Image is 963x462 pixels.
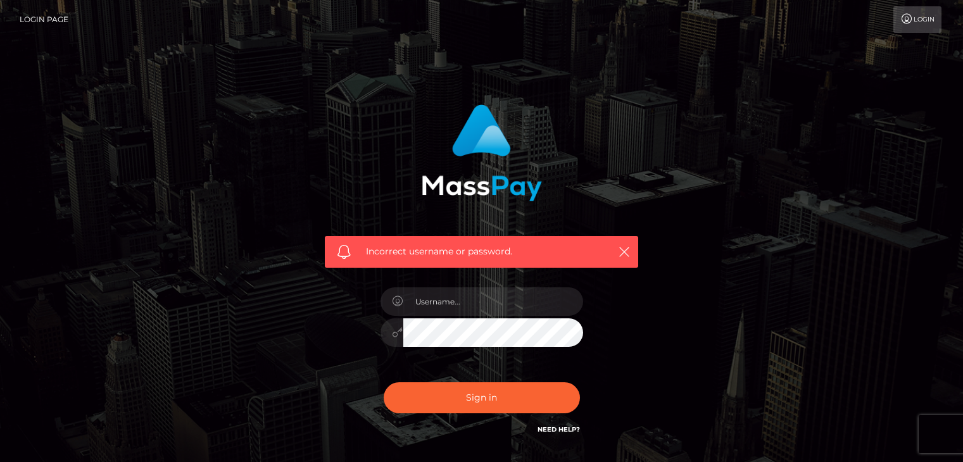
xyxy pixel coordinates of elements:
[538,425,580,434] a: Need Help?
[366,245,597,258] span: Incorrect username or password.
[893,6,941,33] a: Login
[422,104,542,201] img: MassPay Login
[403,287,583,316] input: Username...
[20,6,68,33] a: Login Page
[384,382,580,413] button: Sign in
